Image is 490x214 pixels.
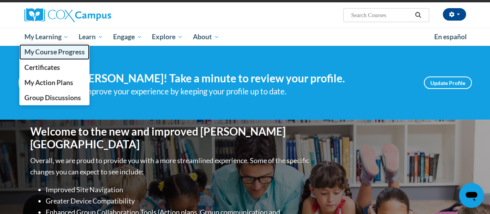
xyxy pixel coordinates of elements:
[24,78,73,87] span: My Action Plans
[113,32,142,42] span: Engage
[152,32,183,42] span: Explore
[412,10,424,20] button: Search
[65,72,412,85] h4: Hi [PERSON_NAME]! Take a minute to review your profile.
[443,8,466,21] button: Account Settings
[30,155,311,177] p: Overall, we are proud to provide you with a more streamlined experience. Some of the specific cha...
[30,125,311,151] h1: Welcome to the new and improved [PERSON_NAME][GEOGRAPHIC_DATA]
[46,195,311,207] li: Greater Device Compatibility
[24,48,84,56] span: My Course Progress
[19,28,74,46] a: My Learning
[19,90,90,105] a: Group Discussions
[74,28,108,46] a: Learn
[24,94,81,102] span: Group Discussions
[193,32,219,42] span: About
[188,28,224,46] a: About
[108,28,147,46] a: Engage
[350,10,412,20] input: Search Courses
[24,8,164,22] a: Cox Campus
[434,33,467,41] span: En español
[429,29,472,45] a: En español
[24,8,111,22] img: Cox Campus
[24,32,69,42] span: My Learning
[459,183,484,208] iframe: Button to launch messaging window
[65,85,412,98] div: Help improve your experience by keeping your profile up to date.
[19,65,53,100] img: Profile Image
[79,32,103,42] span: Learn
[424,77,472,89] a: Update Profile
[19,44,90,59] a: My Course Progress
[147,28,188,46] a: Explore
[24,63,60,71] span: Certificates
[19,60,90,75] a: Certificates
[46,184,311,195] li: Improved Site Navigation
[19,28,472,46] div: Main menu
[19,75,90,90] a: My Action Plans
